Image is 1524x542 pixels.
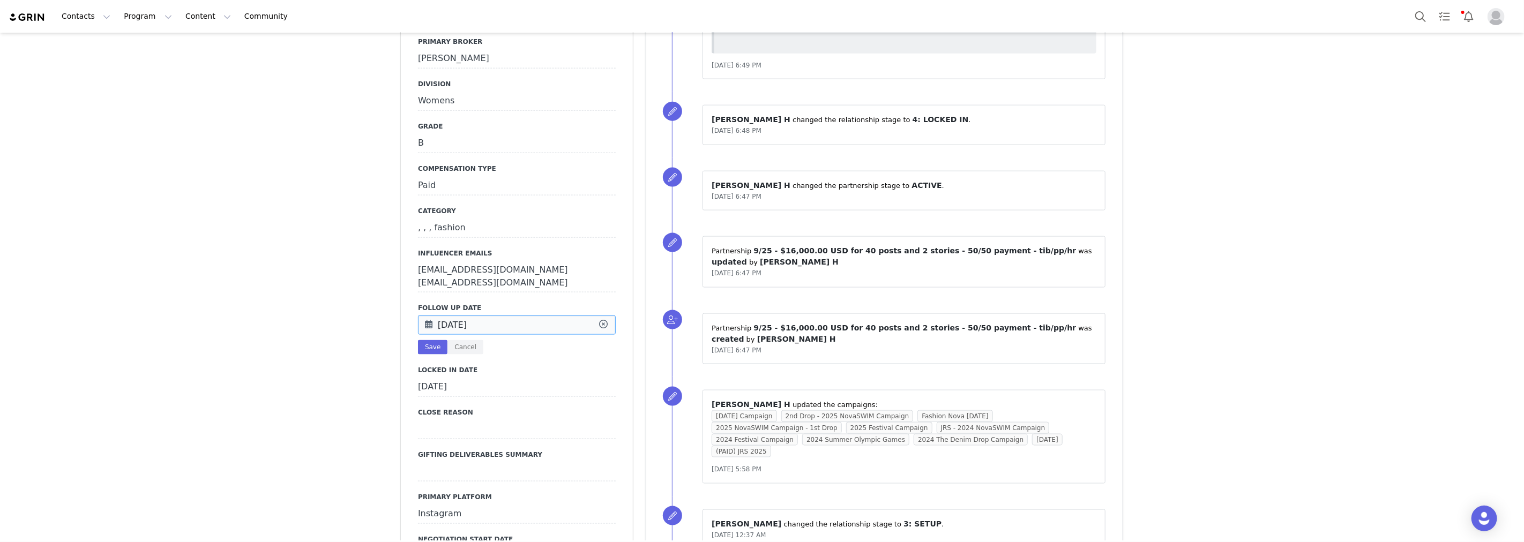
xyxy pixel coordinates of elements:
[712,518,1096,530] p: ⁨ ⁩ changed the ⁨relationship⁩ stage to ⁨ ⁩.
[712,465,761,473] span: [DATE] 5:58 PM
[418,134,616,153] div: B
[4,73,144,81] strong: Content Tagging & Post Requirements:
[418,505,616,524] div: Instagram
[712,62,761,69] span: [DATE] 6:49 PM
[1032,434,1063,446] span: [DATE]
[913,115,969,124] span: 4: LOCKED IN
[418,79,616,89] label: Division
[1457,4,1481,28] button: Notifications
[846,422,932,434] span: 2025 Festival Campaign
[917,410,992,422] span: Fashion Nova [DATE]
[447,340,483,355] button: Cancel
[238,4,299,28] a: Community
[418,49,616,69] div: [PERSON_NAME]
[418,315,616,335] input: Date
[418,378,616,397] div: [DATE]
[712,399,1096,410] p: ⁨ ⁩ updated the campaigns:
[712,114,1096,125] p: ⁨ ⁩ changed the ⁨relationship⁩ stage to ⁨ ⁩.
[712,422,842,434] span: 2025 NovaSWIM Campaign - 1st Drop
[4,4,62,13] strong: Context for Deal
[712,127,761,134] span: [DATE] 6:48 PM
[1409,4,1432,28] button: Search
[418,408,616,417] label: Close Reason
[712,180,1096,191] p: ⁨ ⁩ changed the ⁨partnership⁩ stage to ⁨ ⁩.
[418,365,616,375] label: Locked In Date
[781,410,914,422] span: 2nd Drop - 2025 NovaSWIM Campaign
[1488,8,1505,25] img: placeholder-profile.jpg
[4,193,109,201] strong: Content Quality & Standards:
[712,193,761,200] span: [DATE] 6:47 PM
[754,323,1077,332] span: 9/25 - $16,000.00 USD for 40 posts and 2 stories - 50/50 payment - tib/pp/hr
[1471,506,1497,531] div: Open Intercom Messenger
[4,355,227,363] strong: INSTAGRAM IN-FEED POSTING GUIDELINES(@FashionNova):
[117,4,178,28] button: Program
[418,249,616,258] label: Influencer Emails
[418,261,616,292] div: [EMAIL_ADDRESS][DOMAIN_NAME] [EMAIL_ADDRESS][DOMAIN_NAME]
[712,531,766,539] span: [DATE] 12:37 AM
[802,434,909,446] span: 2024 Summer Olympic Games
[712,181,790,190] span: [PERSON_NAME] H
[757,335,836,343] span: [PERSON_NAME] H
[418,122,616,131] label: Grade
[418,206,616,216] label: Category
[1433,4,1456,28] a: Tasks
[418,37,616,47] label: Primary Broker
[4,4,365,39] p: Stunning content Repostable Great styling
[712,269,761,277] span: [DATE] 6:47 PM
[903,520,942,528] span: 3: SETUP
[418,219,616,238] div: , , , fashion
[712,115,790,124] span: [PERSON_NAME] H
[4,4,365,347] p: ● Must follow and actively like, and comment on @FashionNova’s Instagram weekly throughout the pa...
[9,12,46,22] img: grin logo
[418,164,616,174] label: Compensation Type
[1481,8,1515,25] button: Profile
[418,176,616,195] div: Paid
[418,450,616,460] label: Gifting Deliverables Summary
[912,181,942,190] span: ACTIVE
[4,432,222,440] strong: INSTAGRAM STORY POSTING GUIDELINES(@FashionNova):
[179,4,237,28] button: Content
[712,520,781,528] span: [PERSON_NAME]
[712,347,761,354] span: [DATE] 6:47 PM
[914,434,1028,446] span: 2024 The Denim Drop Campaign
[418,92,616,111] div: Womens
[712,258,747,266] span: updated
[712,335,744,343] span: created
[712,434,798,446] span: 2024 Festival Campaign
[937,422,1050,434] span: JRS - 2024 NovaSWIM Campaign
[712,446,771,457] span: (PAID) JRS 2025
[418,340,447,355] button: Save
[712,400,790,409] span: [PERSON_NAME] H
[4,116,163,124] strong: Brand Exclusivity & Campaign Participation:
[4,4,91,13] strong: GENERAL GUIDELINES:
[55,4,117,28] button: Contacts
[4,13,125,21] strong: Engagement & Bio Requirements:
[418,492,616,502] label: Primary Platform
[712,245,1096,268] p: Partnership ⁨ ⁩ was ⁨ ⁩ by ⁨ ⁩
[712,322,1096,345] p: Partnership ⁨ ⁩ was ⁨ ⁩ by ⁨ ⁩
[754,246,1077,255] span: 9/25 - $16,000.00 USD for 40 posts and 2 stories - 50/50 payment - tib/pp/hr
[760,258,839,266] span: [PERSON_NAME] H
[418,303,616,313] label: Follow Up Date
[712,410,776,422] span: [DATE] Campaign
